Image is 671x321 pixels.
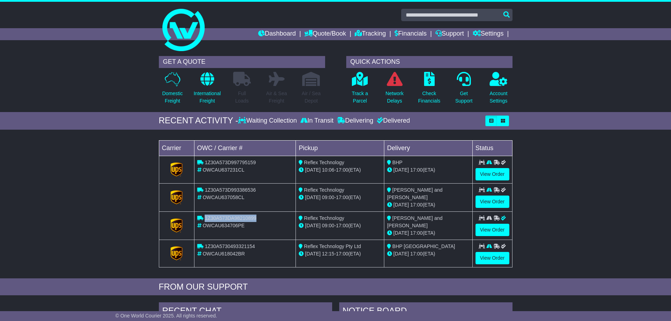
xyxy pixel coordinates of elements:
[352,90,368,105] p: Track a Parcel
[205,243,255,249] span: 1Z30A5730493321154
[410,167,423,173] span: 17:00
[352,72,368,109] a: Track aParcel
[336,195,348,200] span: 17:00
[258,28,296,40] a: Dashboard
[387,215,442,228] span: [PERSON_NAME] and [PERSON_NAME]
[296,140,384,156] td: Pickup
[299,222,381,229] div: - (ETA)
[410,230,423,236] span: 17:00
[336,167,348,173] span: 17:00
[394,28,427,40] a: Financials
[455,90,472,105] p: Get Support
[336,223,348,228] span: 17:00
[205,187,256,193] span: 1Z30A573D993386536
[304,243,361,249] span: Reflex Technology Pty Ltd
[476,196,509,208] a: View Order
[393,167,409,173] span: [DATE]
[304,187,344,193] span: Reflex Technology
[194,140,296,156] td: OWC / Carrier #
[410,251,423,257] span: 17:00
[299,166,381,174] div: - (ETA)
[455,72,473,109] a: GetSupport
[170,162,182,177] img: GetCarrierServiceLogo
[299,194,381,201] div: - (ETA)
[335,117,375,125] div: Delivering
[392,243,455,249] span: BHP [GEOGRAPHIC_DATA]
[205,160,256,165] span: 1Z30A573D997795159
[159,140,194,156] td: Carrier
[203,251,245,257] span: OWCAU618042BR
[387,201,470,209] div: (ETA)
[435,28,464,40] a: Support
[472,140,512,156] td: Status
[266,90,287,105] p: Air & Sea Freight
[170,246,182,260] img: GetCarrierServiceLogo
[305,251,321,257] span: [DATE]
[203,167,244,173] span: OWCAU637231CL
[476,224,509,236] a: View Order
[392,160,403,165] span: BHP
[473,28,504,40] a: Settings
[355,28,386,40] a: Tracking
[238,117,298,125] div: Waiting Collection
[322,195,334,200] span: 09:00
[393,202,409,208] span: [DATE]
[159,282,512,292] div: FROM OUR SUPPORT
[387,166,470,174] div: (ETA)
[203,195,244,200] span: OWCAU637058CL
[418,90,440,105] p: Check Financials
[194,90,221,105] p: International Freight
[336,251,348,257] span: 17:00
[299,117,335,125] div: In Transit
[385,90,403,105] p: Network Delays
[387,187,442,200] span: [PERSON_NAME] and [PERSON_NAME]
[170,218,182,233] img: GetCarrierServiceLogo
[299,250,381,258] div: - (ETA)
[305,223,321,228] span: [DATE]
[387,250,470,258] div: (ETA)
[476,252,509,264] a: View Order
[304,160,344,165] span: Reflex Technology
[159,116,238,126] div: RECENT ACTIVITY -
[393,251,409,257] span: [DATE]
[490,90,508,105] p: Account Settings
[393,230,409,236] span: [DATE]
[418,72,441,109] a: CheckFinancials
[170,190,182,204] img: GetCarrierServiceLogo
[322,251,334,257] span: 12:15
[162,90,182,105] p: Domestic Freight
[193,72,221,109] a: InternationalFreight
[410,202,423,208] span: 17:00
[305,195,321,200] span: [DATE]
[205,215,256,221] span: 1Z30A573DA98210899
[375,117,410,125] div: Delivered
[476,168,509,180] a: View Order
[322,167,334,173] span: 10:06
[233,90,251,105] p: Full Loads
[385,72,404,109] a: NetworkDelays
[203,223,244,228] span: OWCAU634706PE
[304,215,344,221] span: Reflex Technology
[302,90,321,105] p: Air / Sea Depot
[387,229,470,237] div: (ETA)
[304,28,346,40] a: Quote/Book
[322,223,334,228] span: 09:00
[159,56,325,68] div: GET A QUOTE
[162,72,183,109] a: DomesticFreight
[384,140,472,156] td: Delivery
[346,56,512,68] div: QUICK ACTIONS
[116,313,217,319] span: © One World Courier 2025. All rights reserved.
[489,72,508,109] a: AccountSettings
[305,167,321,173] span: [DATE]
